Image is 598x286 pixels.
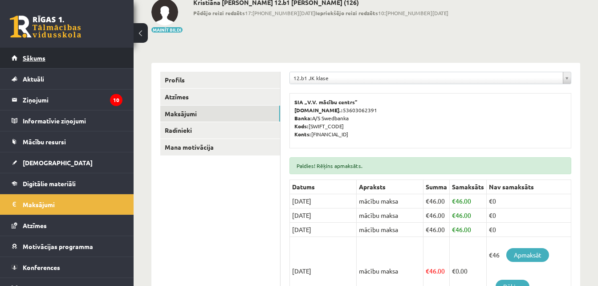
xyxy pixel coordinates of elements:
[294,106,343,114] b: [DOMAIN_NAME].:
[426,267,429,275] span: €
[160,139,280,155] a: Mana motivācija
[357,223,423,237] td: mācību maksa
[289,157,571,174] div: Paldies! Rēķins apmaksāts.
[290,223,357,237] td: [DATE]
[12,152,122,173] a: [DEMOGRAPHIC_DATA]
[290,208,357,223] td: [DATE]
[487,194,571,208] td: €0
[12,236,122,257] a: Motivācijas programma
[293,72,559,84] span: 12.b1 JK klase
[294,123,309,130] b: Kods:
[193,9,448,17] span: 17:[PHONE_NUMBER][DATE] 10:[PHONE_NUMBER][DATE]
[23,110,122,131] legend: Informatīvie ziņojumi
[357,208,423,223] td: mācību maksa
[452,225,456,233] span: €
[506,248,549,262] a: Apmaksāt
[423,223,450,237] td: 46.00
[294,98,358,106] b: SIA „V.V. mācību centrs”
[294,131,311,138] b: Konts:
[423,180,450,194] th: Summa
[12,194,122,215] a: Maksājumi
[290,180,357,194] th: Datums
[487,208,571,223] td: €0
[452,267,456,275] span: €
[23,221,47,229] span: Atzīmes
[160,122,280,139] a: Radinieki
[450,180,487,194] th: Samaksāts
[487,223,571,237] td: €0
[12,257,122,278] a: Konferences
[160,72,280,88] a: Profils
[193,9,245,16] b: Pēdējo reizi redzēts
[290,194,357,208] td: [DATE]
[357,180,423,194] th: Apraksts
[160,106,280,122] a: Maksājumi
[450,208,487,223] td: 46.00
[450,194,487,208] td: 46.00
[426,225,429,233] span: €
[23,263,60,271] span: Konferences
[290,72,571,84] a: 12.b1 JK klase
[12,215,122,236] a: Atzīmes
[426,197,429,205] span: €
[487,180,571,194] th: Nav samaksāts
[23,159,93,167] span: [DEMOGRAPHIC_DATA]
[23,54,45,62] span: Sākums
[294,114,312,122] b: Banka:
[423,194,450,208] td: 46.00
[110,94,122,106] i: 10
[160,89,280,105] a: Atzīmes
[423,208,450,223] td: 46.00
[357,194,423,208] td: mācību maksa
[12,110,122,131] a: Informatīvie ziņojumi
[12,173,122,194] a: Digitālie materiāli
[315,9,378,16] b: Iepriekšējo reizi redzēts
[12,69,122,89] a: Aktuāli
[23,180,76,188] span: Digitālie materiāli
[23,242,93,250] span: Motivācijas programma
[151,27,183,33] button: Mainīt bildi
[426,211,429,219] span: €
[452,197,456,205] span: €
[12,90,122,110] a: Ziņojumi10
[23,90,122,110] legend: Ziņojumi
[23,75,44,83] span: Aktuāli
[452,211,456,219] span: €
[12,131,122,152] a: Mācību resursi
[12,48,122,68] a: Sākums
[23,194,122,215] legend: Maksājumi
[450,223,487,237] td: 46.00
[23,138,66,146] span: Mācību resursi
[294,98,566,138] p: 53603062391 A/S Swedbanka [SWIFT_CODE] [FINANCIAL_ID]
[10,16,81,38] a: Rīgas 1. Tālmācības vidusskola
